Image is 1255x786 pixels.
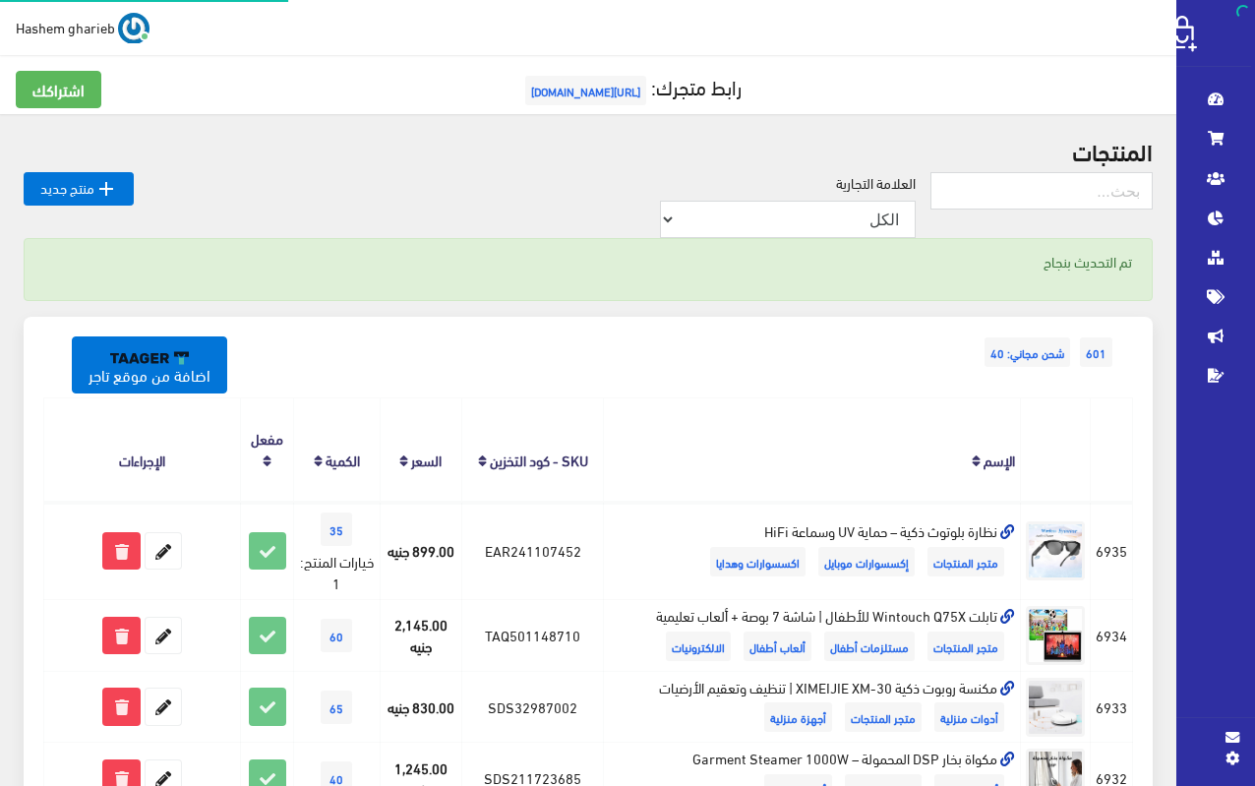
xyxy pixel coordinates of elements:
span: الالكترونيات [666,632,731,661]
td: تابلت Wintouch Q75X للأطفال | شاشة 7 بوصة + ألعاب تعليمية [604,599,1020,671]
span: 35 [321,513,352,546]
td: SDS32987002 [462,671,604,743]
i:  [94,177,118,201]
span: أجهزة منزلية [764,702,832,732]
img: ... [118,13,149,44]
span: مستلزمات أطفال [824,632,915,661]
h2: المنتجات [24,138,1153,163]
span: Hashem gharieb [16,15,115,39]
p: تم التحديث بنجاح [44,251,1132,272]
td: 2,145.00 جنيه [380,599,461,671]
span: 60 [321,619,352,652]
input: بحث... [930,172,1153,210]
td: 830.00 جنيه [380,671,461,743]
a: رابط متجرك:[URL][DOMAIN_NAME] [520,68,742,104]
span: متجر المنتجات [927,632,1004,661]
a: اضافة من موقع تاجر [72,336,227,393]
td: 6933 [1090,671,1132,743]
span: إكسسوارات موبايل [818,547,915,576]
td: 6934 [1090,599,1132,671]
label: العلامة التجارية [836,172,916,194]
span: خيارات المنتج: 1 [300,547,374,596]
td: مكنسة روبوت ذكية XIMEIJIE XM-30 | تنظيف وتعقيم الأرضيات [604,671,1020,743]
span: ألعاب أطفال [744,632,811,661]
td: نظارة بلوتوث ذكية – حماية UV وسماعة HiFi [604,502,1020,599]
img: tablt-wintouch-q75x-llatfal-shash-7-bos-alaaab-taalymy.jpg [1026,606,1085,665]
span: [URL][DOMAIN_NAME] [525,76,646,105]
img: nthar-blototh-thky-hmay-uv-osmaaa-hifi.jpg [1026,521,1085,580]
a: الإسم [984,446,1015,473]
a: SKU - كود التخزين [490,446,588,473]
span: اكسسوارات وهدايا [710,547,806,576]
span: 601 [1080,337,1112,367]
a: السعر [411,446,442,473]
td: TAQ501148710 [462,599,604,671]
a: منتج جديد [24,172,134,206]
span: شحن مجاني: 40 [985,337,1070,367]
a: الكمية [326,446,360,473]
a: ... Hashem gharieb [16,12,149,43]
th: الإجراءات [44,398,241,502]
img: mkns-robot-thky-ximeijie-xm-30-tnthyf-otaakym-alardyat.jpg [1026,678,1085,737]
a: اشتراكك [16,71,101,108]
td: 899.00 جنيه [380,502,461,599]
span: متجر المنتجات [845,702,922,732]
span: متجر المنتجات [927,547,1004,576]
span: 65 [321,691,352,724]
td: 6935 [1090,502,1132,599]
a: مفعل [251,424,283,452]
td: EAR241107452 [462,502,604,599]
span: أدوات منزلية [934,702,1004,732]
img: taager-logo-original.svg [110,351,189,365]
